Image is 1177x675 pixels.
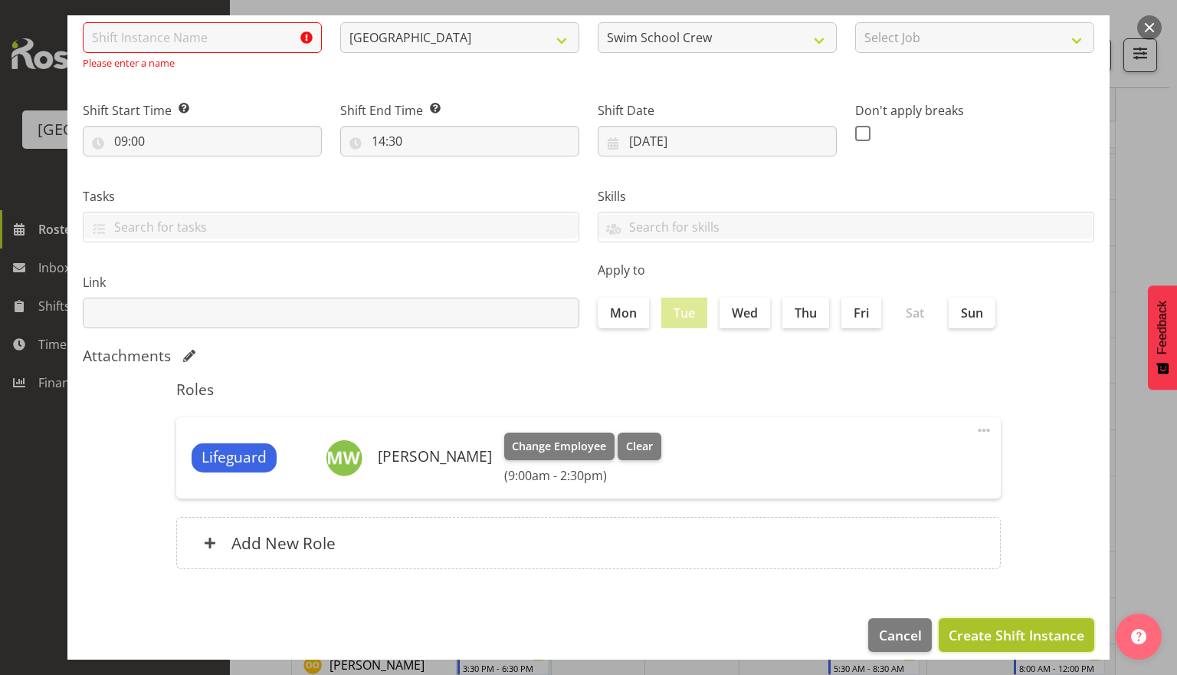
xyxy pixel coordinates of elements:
[176,380,1001,399] h5: Roles
[231,533,336,553] h6: Add New Role
[598,261,1094,279] label: Apply to
[378,448,492,465] h6: [PERSON_NAME]
[512,438,606,455] span: Change Employee
[626,438,653,455] span: Clear
[868,618,931,652] button: Cancel
[720,298,770,328] label: Wed
[855,101,1094,120] label: Don't apply breaks
[949,625,1084,645] span: Create Shift Instance
[782,298,829,328] label: Thu
[340,126,579,156] input: Click to select...
[893,298,936,328] label: Sat
[939,618,1094,652] button: Create Shift Instance
[618,433,661,460] button: Clear
[1131,629,1146,644] img: help-xxl-2.png
[83,101,322,120] label: Shift Start Time
[598,126,837,156] input: Click to select...
[83,187,579,206] label: Tasks
[504,433,615,460] button: Change Employee
[83,126,322,156] input: Click to select...
[1156,301,1169,354] span: Feedback
[841,298,881,328] label: Fri
[83,347,171,365] h5: Attachments
[598,298,649,328] label: Mon
[1148,285,1177,390] button: Feedback - Show survey
[340,101,579,120] label: Shift End Time
[598,215,1093,239] input: Search for skills
[326,440,362,476] img: maddie-wills8738.jpg
[598,101,837,120] label: Shift Date
[83,273,579,291] label: Link
[202,446,267,469] span: Lifeguard
[598,187,1094,206] label: Skills
[83,56,322,71] p: Please enter a name
[949,298,995,328] label: Sun
[661,298,707,328] label: Tue
[504,468,661,483] h6: (9:00am - 2:30pm)
[879,625,922,645] span: Cancel
[83,22,322,53] input: Shift Instance Name
[84,215,579,239] input: Search for tasks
